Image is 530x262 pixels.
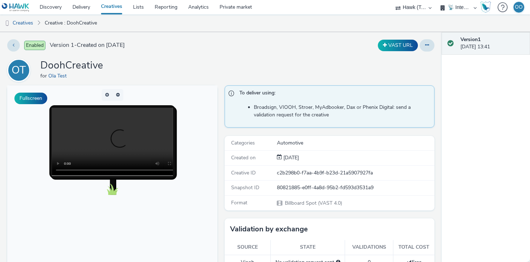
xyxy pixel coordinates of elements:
span: for [40,72,48,79]
th: Source [225,240,271,255]
button: Fullscreen [14,93,47,104]
div: OT [12,60,26,80]
img: dooh [4,20,11,27]
button: VAST URL [378,40,418,51]
th: Validations [345,240,393,255]
div: OO [515,2,523,13]
div: Creation 03 September 2025, 13:41 [282,154,299,161]
h1: DoohCreative [40,59,103,72]
span: Snapshot ID [231,184,259,191]
strong: Version 1 [460,36,481,43]
img: undefined Logo [2,3,30,12]
span: Created on [231,154,256,161]
div: c2b298b0-f7aa-4b9f-b23d-21a5907927fa [277,169,434,177]
th: Total cost [393,240,434,255]
span: Enabled [24,41,45,50]
div: Automotive [277,139,434,147]
img: Hawk Academy [480,1,491,13]
div: [DATE] 13:41 [460,36,525,51]
span: Billboard Spot (VAST 4.0) [284,200,342,207]
th: State [271,240,345,255]
div: Duplicate the creative as a VAST URL [376,40,420,51]
span: Version 1 - Created on [DATE] [50,41,125,49]
span: [DATE] [282,154,299,161]
a: Creative : DoohCreative [41,14,101,32]
div: 80821885-e0ff-4a8d-95b2-fd593d3531a9 [277,184,434,191]
h3: Validation by exchange [230,224,308,235]
a: OT [7,67,33,74]
span: To deliver using: [239,89,427,99]
span: Creative ID [231,169,256,176]
a: Ola Test [48,72,70,79]
a: Hawk Academy [480,1,494,13]
span: Format [231,199,247,206]
li: Broadsign, VIOOH, Stroer, MyAdbooker, Dax or Phenix Digital: send a validation request for the cr... [254,104,431,119]
span: Categories [231,139,255,146]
